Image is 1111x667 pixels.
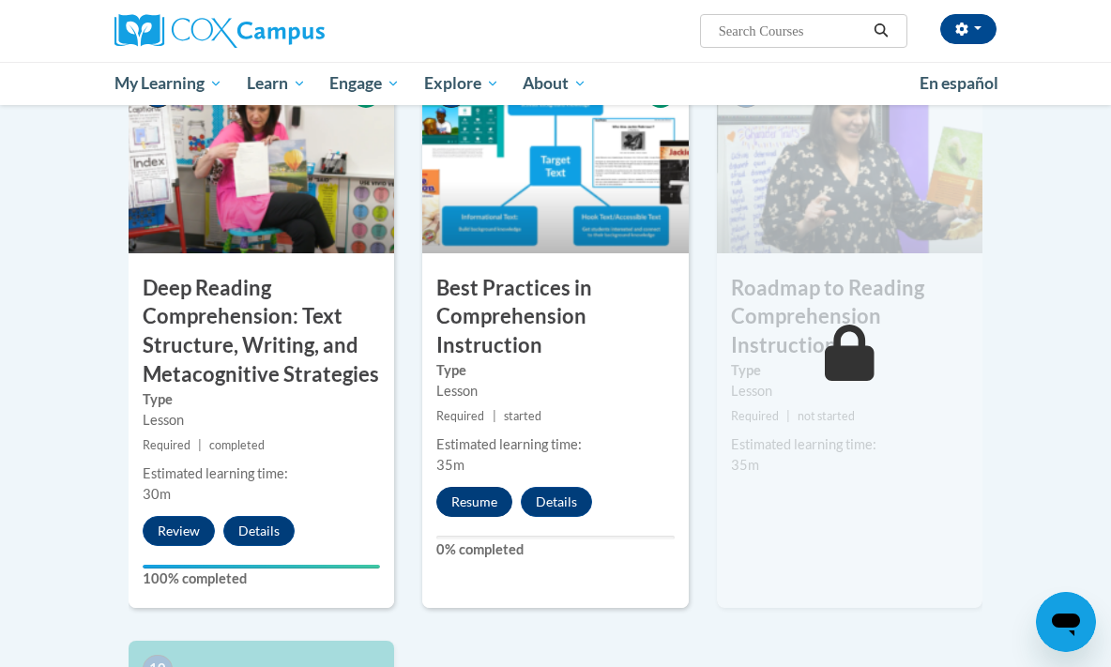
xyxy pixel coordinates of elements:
h3: Best Practices in Comprehension Instruction [422,274,688,360]
img: Course Image [422,66,688,253]
div: Lesson [436,381,674,402]
span: | [786,409,790,423]
a: En español [907,64,1011,103]
div: Lesson [731,381,968,402]
span: Engage [329,72,400,95]
label: Type [436,360,674,381]
a: My Learning [102,62,235,105]
button: Resume [436,487,512,517]
button: Review [143,516,215,546]
a: Cox Campus [114,14,389,48]
iframe: Button to launch messaging window [1036,592,1096,652]
span: Required [143,438,190,452]
span: Required [731,409,779,423]
input: Search Courses [717,20,867,42]
img: Course Image [129,66,394,253]
div: Estimated learning time: [143,463,380,484]
a: Engage [317,62,412,105]
img: Cox Campus [114,14,325,48]
label: 0% completed [436,539,674,560]
span: My Learning [114,72,222,95]
div: Main menu [100,62,1011,105]
h3: Roadmap to Reading Comprehension Instruction [717,274,982,360]
a: About [511,62,600,105]
button: Details [521,487,592,517]
label: Type [731,360,968,381]
div: Your progress [143,565,380,568]
div: Estimated learning time: [436,434,674,455]
span: | [198,438,202,452]
button: Details [223,516,295,546]
span: About [523,72,586,95]
div: Estimated learning time: [731,434,968,455]
span: | [493,409,496,423]
label: 100% completed [143,568,380,589]
div: Lesson [143,410,380,431]
img: Course Image [717,66,982,253]
span: 35m [731,457,759,473]
button: Account Settings [940,14,997,44]
span: Learn [247,72,306,95]
a: Learn [235,62,318,105]
span: not started [798,409,855,423]
span: Required [436,409,484,423]
span: En español [920,73,998,93]
a: Explore [412,62,511,105]
span: Explore [424,72,499,95]
span: 30m [143,486,171,502]
label: Type [143,389,380,410]
span: started [504,409,541,423]
span: 35m [436,457,464,473]
h3: Deep Reading Comprehension: Text Structure, Writing, and Metacognitive Strategies [129,274,394,389]
span: completed [209,438,265,452]
button: Search [867,20,895,42]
